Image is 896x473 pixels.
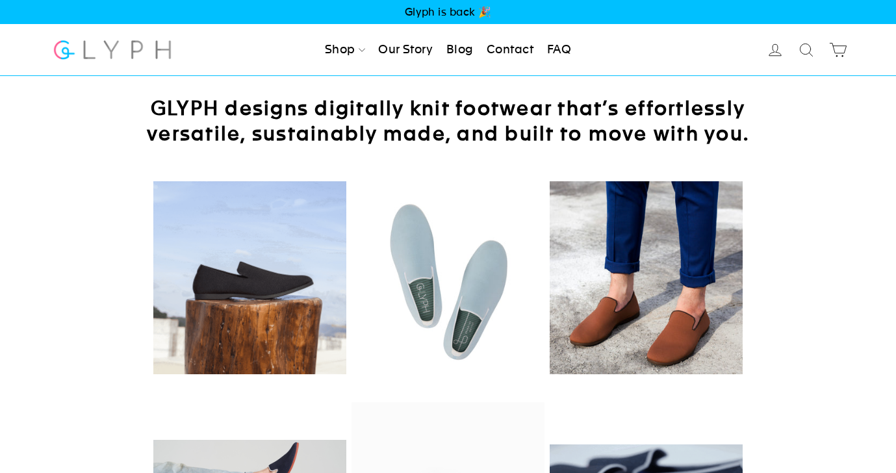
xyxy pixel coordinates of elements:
a: FAQ [542,36,576,64]
h2: GLYPH designs digitally knit footwear that’s effortlessly versatile, sustainably made, and built ... [123,96,773,146]
a: Our Story [373,36,438,64]
a: Shop [320,36,370,64]
ul: Primary [320,36,576,64]
a: Blog [441,36,479,64]
img: Glyph [52,32,173,67]
a: Contact [481,36,539,64]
